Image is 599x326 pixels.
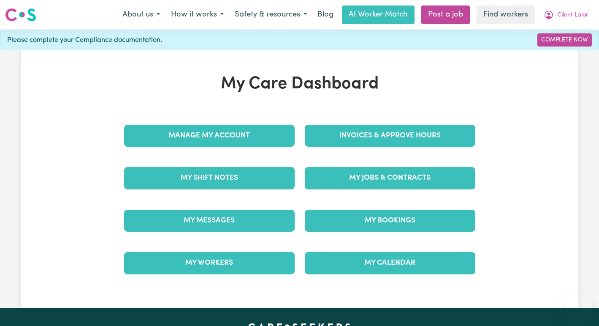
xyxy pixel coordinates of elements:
a: Invoices & Approve Hours [305,125,475,147]
a: Manage My Account [124,125,295,147]
a: My Bookings [305,210,475,232]
a: My Jobs & Contracts [305,167,475,189]
a: AI Worker Match [342,5,415,24]
button: Safety & resources [229,6,312,24]
a: My Calendar [305,252,475,274]
button: My Account [538,6,594,24]
a: Post a job [421,5,470,24]
span: Please complete your Compliance documentation. [7,35,162,45]
button: How it works [165,6,229,24]
iframe: Button to launch messaging window [565,292,592,319]
h1: My Care Dashboard [119,74,480,94]
img: Careseekers logo [5,7,36,22]
a: Complete Now [537,33,592,47]
button: About us [117,6,165,24]
a: Blog [312,5,339,24]
a: My Workers [124,252,295,274]
a: Careseekers logo [5,5,36,25]
span: Client Lalor [557,11,588,20]
a: My Messages [124,210,295,232]
a: Find workers [477,5,535,24]
a: My Shift Notes [124,167,295,189]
